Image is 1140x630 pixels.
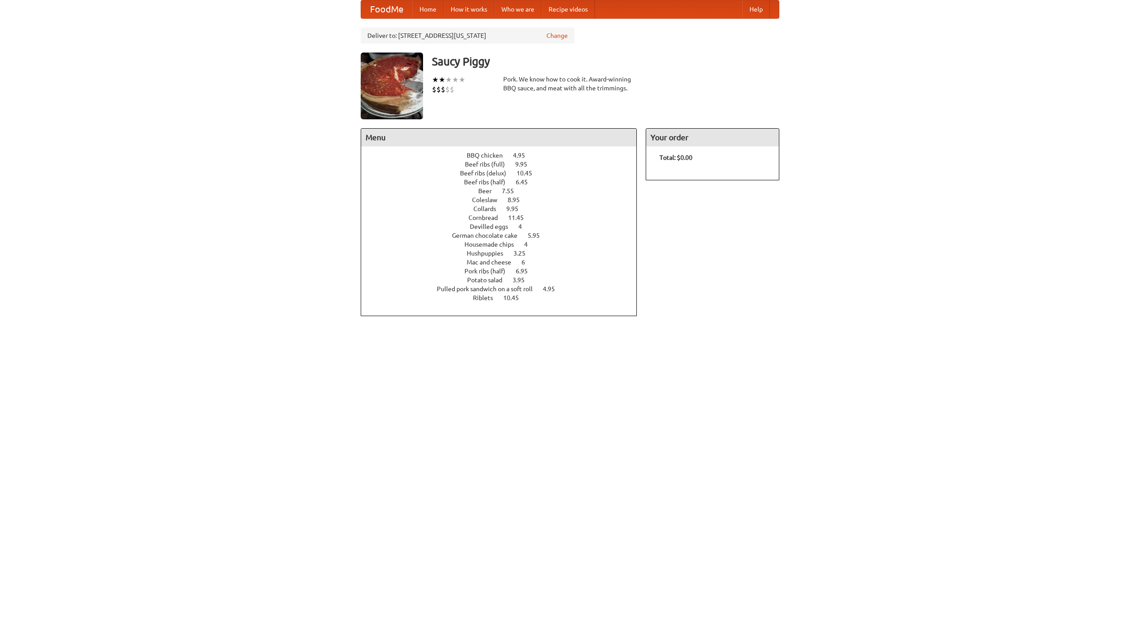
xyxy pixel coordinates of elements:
a: Hushpuppies 3.25 [467,250,542,257]
span: 6 [521,259,534,266]
div: Deliver to: [STREET_ADDRESS][US_STATE] [361,28,574,44]
span: Devilled eggs [470,223,517,230]
a: Change [546,31,568,40]
span: 10.45 [503,294,528,301]
span: 8.95 [508,196,529,203]
h3: Saucy Piggy [432,53,779,70]
a: BBQ chicken 4.95 [467,152,541,159]
span: Collards [473,205,505,212]
a: Beer 7.55 [478,187,530,195]
span: 10.45 [517,170,541,177]
h4: Menu [361,129,636,146]
span: Mac and cheese [467,259,520,266]
a: Pulled pork sandwich on a soft roll 4.95 [437,285,571,293]
a: Pork ribs (half) 6.95 [464,268,544,275]
a: Riblets 10.45 [473,294,535,301]
span: Beef ribs (full) [465,161,514,168]
a: FoodMe [361,0,412,18]
li: ★ [452,75,459,85]
span: 3.95 [513,276,533,284]
span: Housemade chips [464,241,523,248]
a: Help [742,0,770,18]
a: Housemade chips 4 [464,241,544,248]
a: Cornbread 11.45 [468,214,540,221]
span: 4.95 [543,285,564,293]
a: Recipe videos [541,0,595,18]
span: 5.95 [528,232,549,239]
a: Coleslaw 8.95 [472,196,536,203]
span: 4 [518,223,531,230]
span: 6.45 [516,179,537,186]
span: Riblets [473,294,502,301]
span: German chocolate cake [452,232,526,239]
span: 11.45 [508,214,533,221]
span: Beef ribs (delux) [460,170,515,177]
li: $ [436,85,441,94]
span: Beer [478,187,501,195]
a: Beef ribs (delux) 10.45 [460,170,549,177]
div: Pork. We know how to cook it. Award-winning BBQ sauce, and meat with all the trimmings. [503,75,637,93]
span: 3.25 [513,250,534,257]
a: How it works [444,0,494,18]
span: Potato salad [467,276,511,284]
li: $ [450,85,454,94]
li: ★ [432,75,439,85]
span: Beef ribs (half) [464,179,514,186]
a: German chocolate cake 5.95 [452,232,556,239]
span: 4 [524,241,537,248]
a: Collards 9.95 [473,205,535,212]
a: Who we are [494,0,541,18]
span: BBQ chicken [467,152,512,159]
li: $ [445,85,450,94]
a: Beef ribs (half) 6.45 [464,179,544,186]
li: $ [432,85,436,94]
a: Mac and cheese 6 [467,259,541,266]
img: angular.jpg [361,53,423,119]
span: Cornbread [468,214,507,221]
span: 9.95 [506,205,527,212]
span: Pork ribs (half) [464,268,514,275]
span: Coleslaw [472,196,506,203]
b: Total: $0.00 [660,154,692,161]
a: Home [412,0,444,18]
li: ★ [439,75,445,85]
h4: Your order [646,129,779,146]
span: 4.95 [513,152,534,159]
span: 6.95 [516,268,537,275]
li: ★ [445,75,452,85]
span: 7.55 [502,187,523,195]
span: Hushpuppies [467,250,512,257]
span: Pulled pork sandwich on a soft roll [437,285,541,293]
li: $ [441,85,445,94]
a: Potato salad 3.95 [467,276,541,284]
li: ★ [459,75,465,85]
a: Devilled eggs 4 [470,223,538,230]
a: Beef ribs (full) 9.95 [465,161,544,168]
span: 9.95 [515,161,536,168]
